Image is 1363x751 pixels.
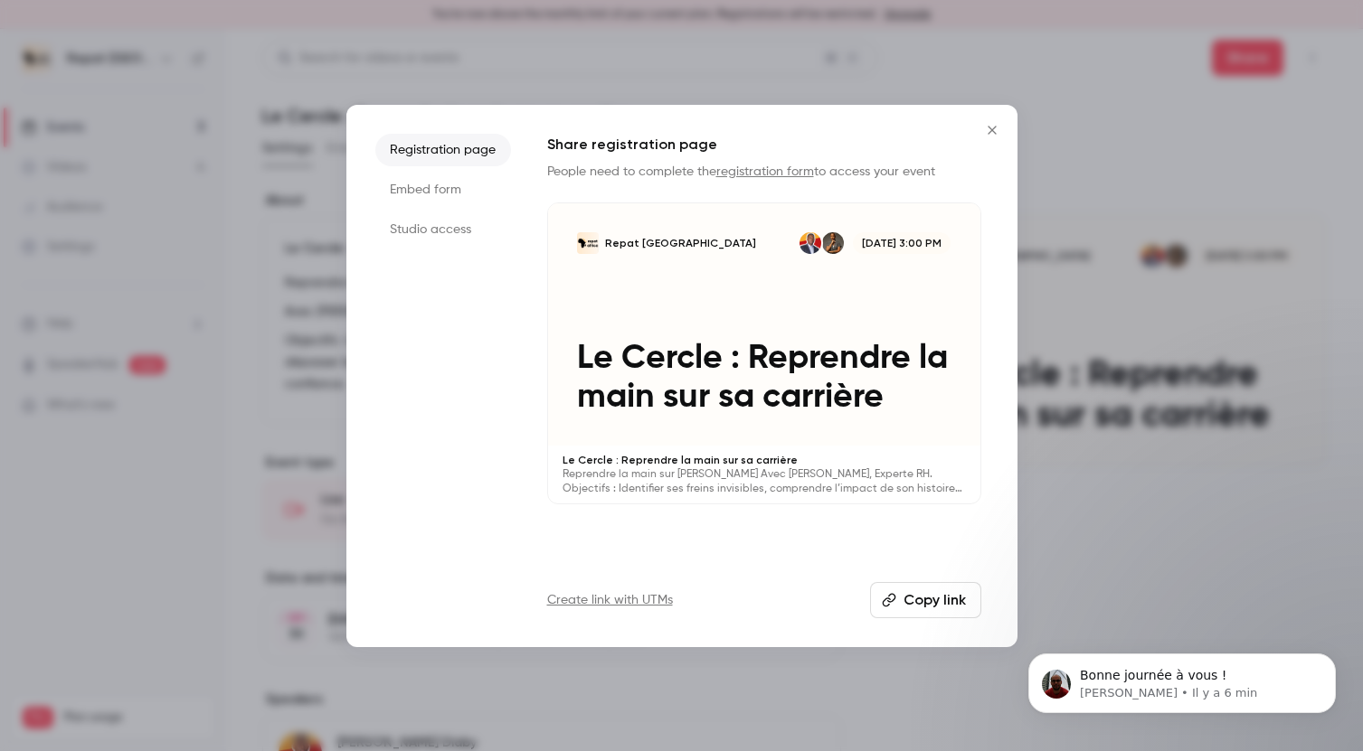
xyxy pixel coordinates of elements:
[577,232,599,254] img: Le Cercle : Reprendre la main sur sa carrière
[547,134,981,155] h1: Share registration page
[974,112,1010,148] button: Close
[547,591,673,609] a: Create link with UTMs
[1001,615,1363,742] iframe: Intercom notifications message
[563,453,966,467] p: Le Cercle : Reprendre la main sur sa carrière
[375,213,511,246] li: Studio access
[577,339,951,418] p: Le Cercle : Reprendre la main sur sa carrière
[870,582,981,618] button: Copy link
[822,232,844,254] img: Hannah Dehauteur
[800,232,821,254] img: Kara Diaby
[563,467,966,496] p: Reprendre la main sur [PERSON_NAME] Avec [PERSON_NAME], Experte RH. Objectifs : Identifier ses fr...
[547,202,981,505] a: Le Cercle : Reprendre la main sur sa carrièreRepat [GEOGRAPHIC_DATA]Hannah DehauteurKara Diaby[DA...
[716,165,814,178] a: registration form
[375,134,511,166] li: Registration page
[853,232,951,254] span: [DATE] 3:00 PM
[547,163,981,181] p: People need to complete the to access your event
[375,174,511,206] li: Embed form
[605,236,756,250] p: Repat [GEOGRAPHIC_DATA]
